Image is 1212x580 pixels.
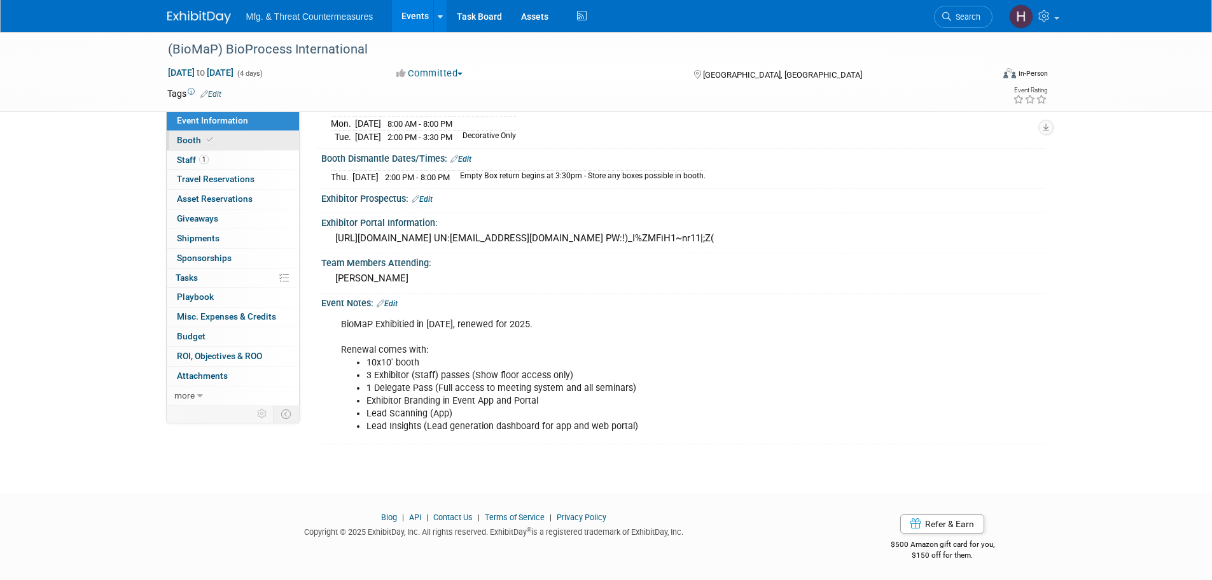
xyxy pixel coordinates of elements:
div: BioMaP Exhibitied in [DATE], renewed for 2025. Renewal comes with: [332,312,905,440]
span: Playbook [177,292,214,302]
td: Mon. [331,117,355,131]
a: Attachments [167,367,299,386]
span: Giveaways [177,213,218,223]
span: 2:00 PM - 3:30 PM [387,132,452,142]
a: Staff1 [167,151,299,170]
span: Sponsorships [177,253,232,263]
a: Event Information [167,111,299,131]
li: 10x10' booth [366,357,898,369]
a: Misc. Expenses & Credits [167,308,299,327]
li: Exhibitor Branding in Event App and Portal [366,395,898,407]
div: $150 off for them. [840,550,1045,561]
td: [DATE] [355,117,381,131]
span: Tasks [176,272,198,283]
div: Exhibitor Prospectus: [321,189,1045,206]
span: 1 [199,155,209,164]
button: Committed [392,67,468,80]
span: Travel Reservations [177,174,254,184]
a: API [409,513,421,522]
li: Lead Insights (Lead generation dashboard for app and web portal) [366,420,898,433]
a: Shipments [167,229,299,248]
i: Booth reservation complete [207,136,213,143]
span: 2:00 PM - 8:00 PM [385,173,450,182]
a: Tasks [167,269,299,288]
div: [PERSON_NAME] [331,269,1036,288]
a: Edit [412,195,433,204]
span: (4 days) [236,69,263,78]
span: to [195,67,207,78]
span: [GEOGRAPHIC_DATA], [GEOGRAPHIC_DATA] [703,70,862,80]
a: Terms of Service [485,513,545,522]
td: Tags [167,87,221,100]
td: [DATE] [355,131,381,144]
span: | [547,513,555,522]
sup: ® [527,527,531,534]
a: Sponsorships [167,249,299,268]
span: | [423,513,431,522]
li: Lead Scanning (App) [366,407,898,420]
td: Personalize Event Tab Strip [251,406,274,422]
div: Event Rating [1013,87,1047,94]
a: Playbook [167,288,299,307]
span: [DATE] [DATE] [167,67,234,78]
span: 8:00 AM - 8:00 PM [387,119,452,129]
span: Asset Reservations [177,194,253,204]
span: Shipments [177,233,219,243]
div: In-Person [1018,69,1048,78]
img: ExhibitDay [167,11,231,24]
span: Mfg. & Threat Countermeasures [246,11,373,22]
span: Search [951,12,980,22]
a: Refer & Earn [900,514,984,534]
td: Tue. [331,131,355,144]
span: Booth [177,135,216,145]
a: Booth [167,131,299,150]
a: Search [934,6,993,28]
span: Budget [177,331,205,341]
a: ROI, Objectives & ROO [167,347,299,366]
a: Travel Reservations [167,170,299,189]
div: Copyright © 2025 ExhibitDay, Inc. All rights reserved. ExhibitDay is a registered trademark of Ex... [167,523,821,538]
div: Booth Dismantle Dates/Times: [321,149,1045,166]
img: Hillary Hawkins [1009,4,1033,29]
div: Exhibitor Portal Information: [321,213,1045,229]
span: Attachments [177,371,228,381]
div: Event Format [917,66,1048,85]
a: Blog [381,513,397,522]
div: [URL][DOMAIN_NAME] UN:[EMAIL_ADDRESS][DOMAIN_NAME] PW:!)_I%ZMFiH1~nr11|;Z( [331,229,1036,248]
span: Event Information [177,115,248,125]
a: Budget [167,327,299,346]
a: Edit [377,299,398,308]
span: | [475,513,483,522]
td: Thu. [331,171,352,184]
span: ROI, Objectives & ROO [177,351,262,361]
a: Asset Reservations [167,190,299,209]
span: Staff [177,155,209,165]
a: more [167,386,299,406]
td: [DATE] [352,171,379,184]
div: Team Members Attending: [321,253,1045,269]
a: Privacy Policy [557,513,606,522]
a: Contact Us [433,513,473,522]
td: Toggle Event Tabs [273,406,299,422]
img: Format-Inperson.png [1003,68,1016,78]
div: (BioMaP) BioProcess International [164,38,973,61]
div: $500 Amazon gift card for you, [840,531,1045,560]
li: 1 Delegate Pass (Full access to meeting system and all seminars) [366,382,898,395]
td: Decorative Only [455,131,516,144]
span: more [174,390,195,400]
span: Misc. Expenses & Credits [177,311,276,322]
a: Edit [450,155,471,164]
a: Giveaways [167,209,299,229]
span: | [399,513,407,522]
div: Event Notes: [321,294,1045,310]
li: 3 Exhibitor (Staff) passes (Show floor access only) [366,369,898,382]
a: Edit [200,90,221,99]
td: Empty Box return begins at 3:30pm - Store any boxes possible in booth. [452,171,706,184]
